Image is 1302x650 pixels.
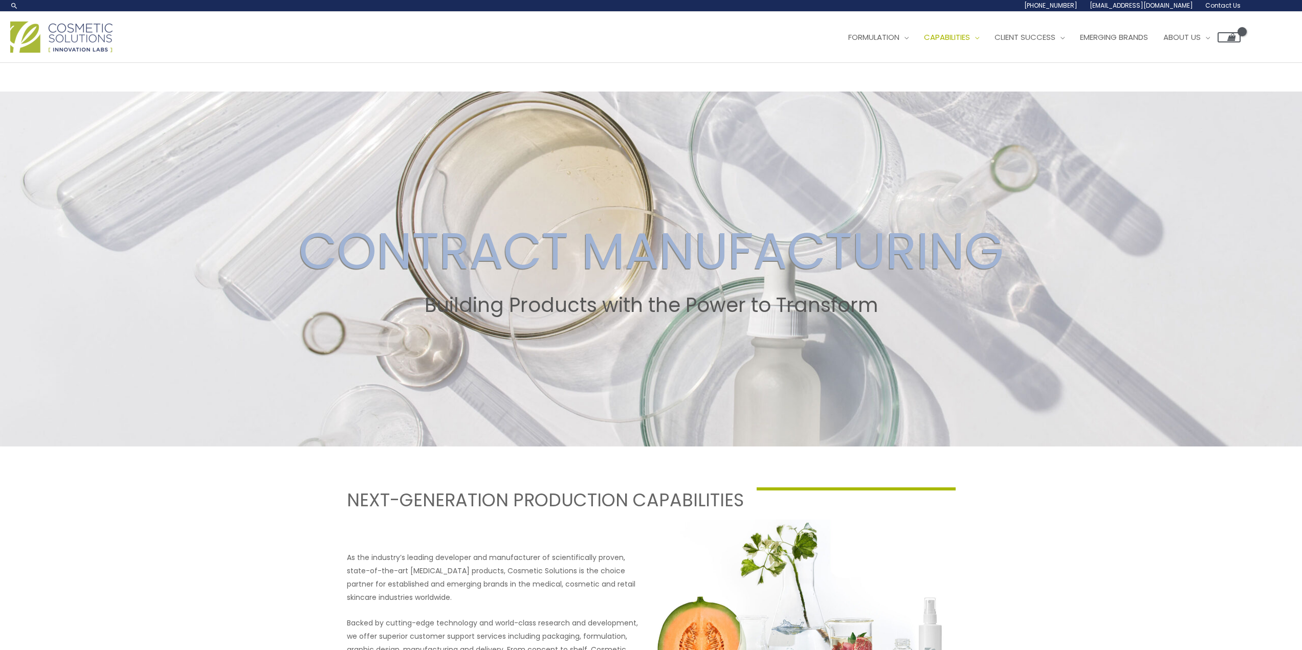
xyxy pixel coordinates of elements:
span: Emerging Brands [1080,32,1148,42]
a: Emerging Brands [1072,22,1156,53]
span: [PHONE_NUMBER] [1024,1,1077,10]
h2: CONTRACT MANUFACTURING [10,221,1292,281]
span: [EMAIL_ADDRESS][DOMAIN_NAME] [1090,1,1193,10]
nav: Site Navigation [833,22,1241,53]
h2: Building Products with the Power to Transform [10,294,1292,317]
span: Formulation [848,32,899,42]
a: About Us [1156,22,1218,53]
h1: NEXT-GENERATION PRODUCTION CAPABILITIES [347,487,744,512]
span: Contact Us [1205,1,1241,10]
a: Client Success [987,22,1072,53]
p: As the industry’s leading developer and manufacturer of scientifically proven, state-of-the-art [... [347,551,645,604]
span: Capabilities [924,32,970,42]
img: Cosmetic Solutions Logo [10,21,113,53]
a: View Shopping Cart, empty [1218,32,1241,42]
a: Formulation [841,22,916,53]
a: Capabilities [916,22,987,53]
a: Search icon link [10,2,18,10]
span: Client Success [995,32,1055,42]
span: About Us [1163,32,1201,42]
